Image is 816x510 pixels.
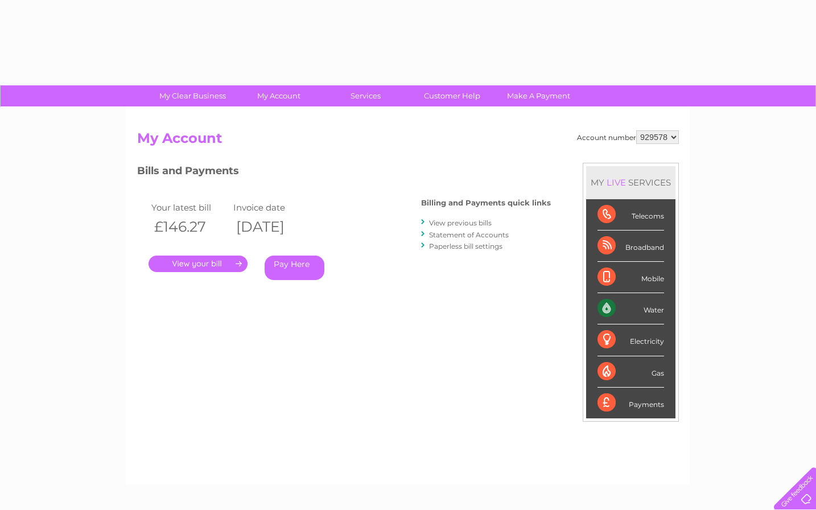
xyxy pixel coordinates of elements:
a: . [149,256,248,272]
div: Payments [597,388,664,418]
a: Pay Here [265,256,324,280]
div: LIVE [604,177,628,188]
div: Broadband [597,231,664,262]
h4: Billing and Payments quick links [421,199,551,207]
td: Your latest bill [149,200,230,215]
h2: My Account [137,130,679,152]
th: [DATE] [230,215,312,238]
td: Invoice date [230,200,312,215]
a: Services [319,85,413,106]
a: View previous bills [429,219,492,227]
div: Telecoms [597,199,664,231]
h3: Bills and Payments [137,163,551,183]
a: Customer Help [405,85,499,106]
a: Make A Payment [492,85,586,106]
a: Paperless bill settings [429,242,502,250]
div: Mobile [597,262,664,293]
div: MY SERVICES [586,166,675,199]
div: Gas [597,356,664,388]
a: Statement of Accounts [429,231,509,239]
th: £146.27 [149,215,230,238]
a: My Clear Business [146,85,240,106]
a: My Account [232,85,326,106]
div: Account number [577,130,679,144]
div: Water [597,293,664,324]
div: Electricity [597,324,664,356]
